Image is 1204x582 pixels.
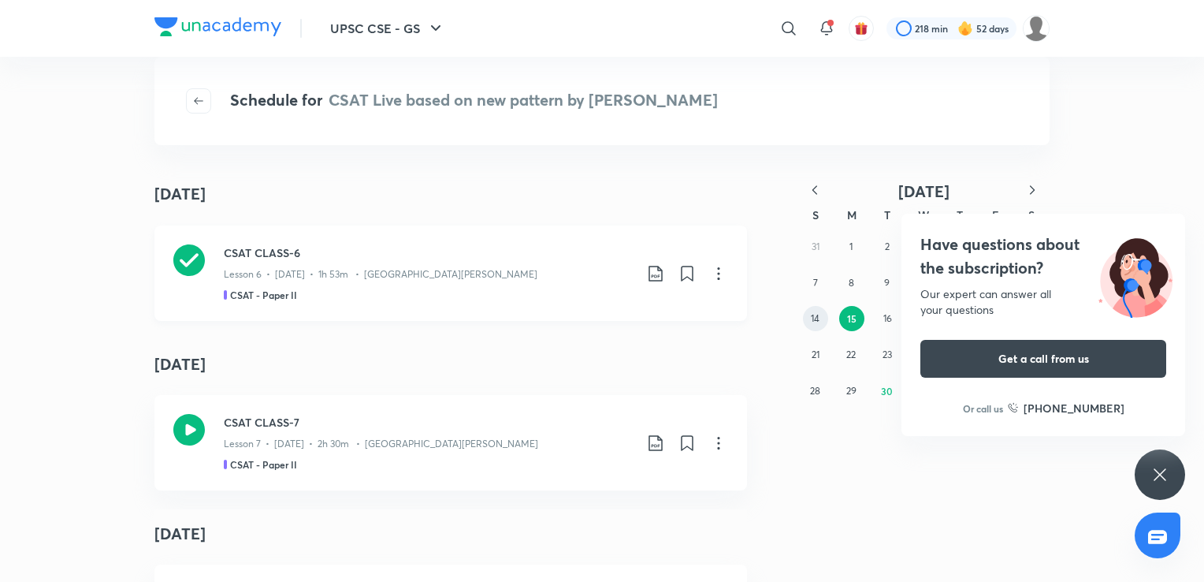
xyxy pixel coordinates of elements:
[230,457,297,472] h5: CSAT - Paper II
[154,509,747,558] h4: [DATE]
[963,401,1003,416] p: Or call us
[854,21,868,35] img: avatar
[321,13,455,44] button: UPSC CSE - GS
[992,207,998,222] abbr: Friday
[803,379,828,404] button: September 28, 2025
[812,207,819,222] abbr: Sunday
[838,379,864,404] button: September 29, 2025
[154,395,747,491] a: CSAT CLASS-7Lesson 7 • [DATE] • 2h 30m • [GEOGRAPHIC_DATA][PERSON_NAME]CSAT - Paper II
[883,349,892,360] abbr: September 23, 2025
[839,306,864,331] button: September 15, 2025
[875,234,900,259] button: September 2, 2025
[1023,15,1050,42] img: Muskan goyal
[875,270,900,296] button: September 9, 2025
[810,385,820,397] abbr: September 28, 2025
[920,286,1166,318] div: Our expert can answer all your questions
[846,349,856,360] abbr: September 22, 2025
[849,241,853,252] abbr: September 1, 2025
[154,17,281,36] img: Company Logo
[849,277,854,289] abbr: September 8, 2025
[832,181,1015,201] button: [DATE]
[813,277,818,289] abbr: September 7, 2025
[154,340,747,389] h4: [DATE]
[838,234,864,259] button: September 1, 2025
[884,207,890,222] abbr: Tuesday
[957,207,963,222] abbr: Thursday
[803,306,828,331] button: September 14, 2025
[811,312,819,324] abbr: September 14, 2025
[154,17,281,40] a: Company Logo
[224,267,537,282] p: Lesson 6 • [DATE] • 1h 53m • [GEOGRAPHIC_DATA][PERSON_NAME]
[154,182,206,206] h4: [DATE]
[846,385,857,397] abbr: September 29, 2025
[847,207,857,222] abbr: Monday
[875,306,901,331] button: September 16, 2025
[1008,400,1124,416] a: [PHONE_NUMBER]
[1028,207,1035,222] abbr: Saturday
[885,241,890,252] abbr: September 2, 2025
[875,379,900,404] button: September 30, 2025
[154,226,747,321] a: CSAT CLASS-6Lesson 6 • [DATE] • 1h 53m • [GEOGRAPHIC_DATA][PERSON_NAME]CSAT - Paper II
[1086,233,1185,318] img: ttu_illustration_new.svg
[224,244,634,261] h3: CSAT CLASS-6
[224,437,538,451] p: Lesson 7 • [DATE] • 2h 30m • [GEOGRAPHIC_DATA][PERSON_NAME]
[230,288,297,302] h5: CSAT - Paper II
[812,349,819,360] abbr: September 21, 2025
[898,181,949,202] span: [DATE]
[883,312,892,324] abbr: September 16, 2025
[881,385,893,397] abbr: September 30, 2025
[230,88,718,114] h4: Schedule for
[847,312,857,325] abbr: September 15, 2025
[1024,400,1124,416] h6: [PHONE_NUMBER]
[918,207,929,222] abbr: Wednesday
[838,270,864,296] button: September 8, 2025
[884,277,890,289] abbr: September 9, 2025
[920,233,1166,280] h4: Have questions about the subscription?
[329,89,718,110] span: CSAT Live based on new pattern by [PERSON_NAME]
[875,342,900,367] button: September 23, 2025
[224,414,634,431] h3: CSAT CLASS-7
[803,342,828,367] button: September 21, 2025
[849,16,874,41] button: avatar
[838,342,864,367] button: September 22, 2025
[957,21,973,36] img: streak
[803,270,828,296] button: September 7, 2025
[920,340,1166,378] button: Get a call from us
